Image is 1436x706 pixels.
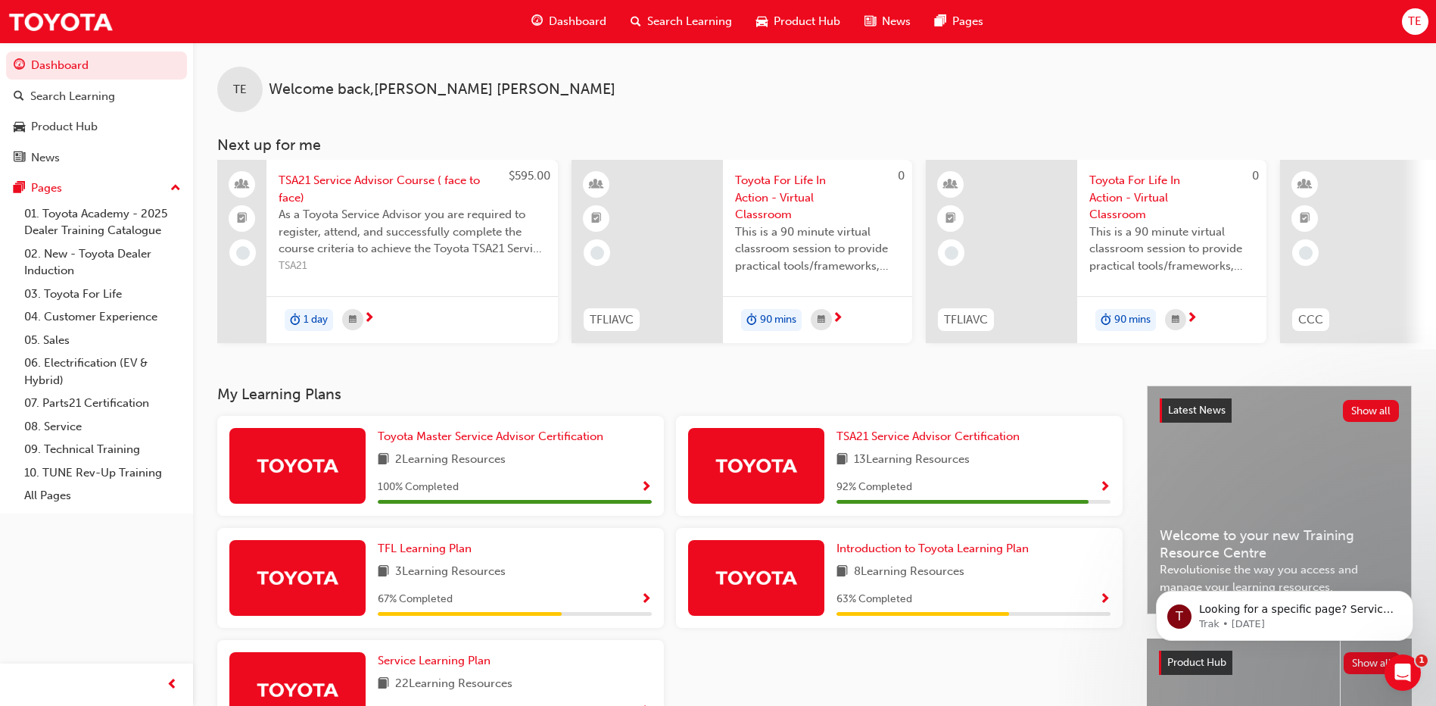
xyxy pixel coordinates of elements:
a: News [6,144,187,172]
a: Toyota Master Service Advisor Certification [378,428,609,445]
span: TE [1408,13,1422,30]
span: 1 [1416,654,1428,667]
span: Toyota For Life In Action - Virtual Classroom [1089,172,1254,223]
span: calendar-icon [349,311,357,330]
span: As a Toyota Service Advisor you are required to register, attend, and successfully complete the c... [279,206,546,258]
span: search-icon [631,12,641,31]
div: Search Learning [30,88,115,105]
span: 92 % Completed [836,479,912,496]
span: 22 Learning Resources [395,675,512,694]
a: $595.00TSA21 Service Advisor Course ( face to face)As a Toyota Service Advisor you are required t... [217,160,558,343]
span: TFLIAVC [944,311,988,329]
span: TE [233,81,247,98]
span: car-icon [756,12,768,31]
span: car-icon [14,120,25,134]
span: calendar-icon [818,311,825,330]
span: Product Hub [774,13,840,30]
span: booktick-icon [591,209,602,229]
h3: My Learning Plans [217,386,1123,403]
span: $595.00 [509,169,550,183]
a: 08. Service [18,415,187,439]
span: next-icon [1186,312,1198,326]
span: Show Progress [1099,593,1110,607]
span: Welcome back , [PERSON_NAME] [PERSON_NAME] [269,81,615,98]
span: 8 Learning Resources [854,563,964,582]
button: Show Progress [1099,478,1110,497]
span: TSA21 Service Advisor Course ( face to face) [279,172,546,206]
span: duration-icon [1101,311,1111,330]
img: Trak [8,5,114,39]
img: Trak [256,564,339,591]
button: Pages [6,174,187,202]
span: learningRecordVerb_NONE-icon [945,246,958,260]
a: All Pages [18,484,187,508]
span: learningRecordVerb_NONE-icon [590,246,604,260]
span: booktick-icon [1300,209,1310,229]
span: news-icon [864,12,876,31]
a: 03. Toyota For Life [18,283,187,306]
span: pages-icon [14,182,25,195]
span: book-icon [836,451,848,470]
span: Dashboard [549,13,606,30]
span: book-icon [378,563,389,582]
span: book-icon [836,563,848,582]
a: 09. Technical Training [18,438,187,461]
span: search-icon [14,90,24,104]
a: 05. Sales [18,329,187,352]
span: 90 mins [760,311,796,329]
a: Product Hub [6,113,187,141]
img: Trak [715,452,798,479]
a: Dashboard [6,52,187,80]
img: Trak [256,452,339,479]
span: 0 [1252,169,1259,183]
span: TFLIAVC [590,311,634,329]
span: Toyota For Life In Action - Virtual Classroom [735,172,900,223]
span: book-icon [378,451,389,470]
span: TFL Learning Plan [378,542,472,555]
iframe: Intercom notifications message [1133,559,1436,665]
span: 2 Learning Resources [395,451,506,470]
span: 1 day [304,311,328,329]
span: Show Progress [640,593,652,607]
a: 0TFLIAVCToyota For Life In Action - Virtual ClassroomThis is a 90 minute virtual classroom sessio... [926,160,1266,343]
span: calendar-icon [1172,311,1179,330]
button: TE [1402,8,1428,35]
span: booktick-icon [237,209,248,229]
a: 07. Parts21 Certification [18,392,187,415]
span: Service Learning Plan [378,654,491,667]
span: duration-icon [290,311,301,330]
span: next-icon [363,312,375,326]
a: 10. TUNE Rev-Up Training [18,461,187,485]
h3: Next up for me [193,136,1436,154]
span: book-icon [378,675,389,694]
span: This is a 90 minute virtual classroom session to provide practical tools/frameworks, behaviours a... [735,223,900,275]
button: Show Progress [1099,590,1110,609]
span: learningResourceType_INSTRUCTOR_LED-icon [945,175,956,195]
a: 04. Customer Experience [18,305,187,329]
div: Product Hub [31,118,98,136]
a: Search Learning [6,83,187,111]
a: Introduction to Toyota Learning Plan [836,540,1035,558]
span: learningRecordVerb_NONE-icon [1299,246,1313,260]
span: pages-icon [935,12,946,31]
span: people-icon [237,175,248,195]
button: Show Progress [640,590,652,609]
span: booktick-icon [945,209,956,229]
span: News [882,13,911,30]
span: learningResourceType_INSTRUCTOR_LED-icon [591,175,602,195]
img: Trak [256,676,339,703]
span: Welcome to your new Training Resource Centre [1160,527,1399,561]
iframe: Intercom live chat [1385,654,1421,691]
a: car-iconProduct Hub [744,6,852,37]
span: Search Learning [647,13,732,30]
span: 0 [898,169,905,183]
span: guage-icon [531,12,543,31]
div: Pages [31,180,62,197]
button: DashboardSearch LearningProduct HubNews [6,48,187,174]
span: news-icon [14,152,25,165]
